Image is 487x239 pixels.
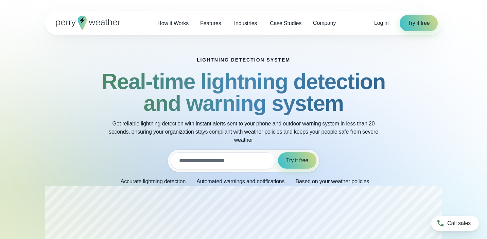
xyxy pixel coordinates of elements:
a: Try it free [400,15,438,31]
a: Case Studies [264,16,307,30]
span: Try it free [286,156,308,165]
h1: Lightning detection system [197,57,290,63]
p: Accurate lightning detection [121,177,186,186]
p: Get reliable lightning detection with instant alerts sent to your phone and outdoor warning syste... [108,120,380,144]
button: Try it free [278,152,316,169]
p: Based on your weather policies [295,177,369,186]
span: Try it free [408,19,430,27]
span: Features [200,19,221,28]
a: Call sales [431,216,479,231]
p: Automated warnings and notifications [196,177,284,186]
a: Log in [374,19,388,27]
span: Industries [234,19,257,28]
span: How it Works [157,19,189,28]
span: Log in [374,20,388,26]
span: Company [313,19,336,27]
a: How it Works [152,16,194,30]
span: Case Studies [270,19,301,28]
span: Call sales [447,219,471,227]
strong: Real-time lightning detection and warning system [102,69,385,116]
